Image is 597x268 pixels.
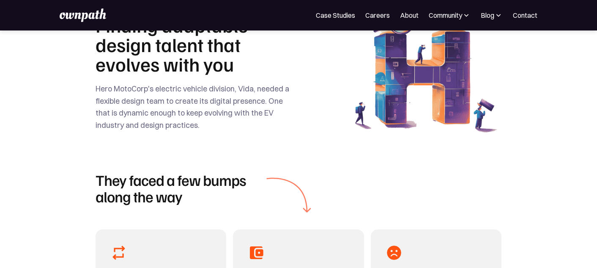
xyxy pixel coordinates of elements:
div: Blog [481,10,494,20]
a: Careers [365,10,390,20]
a: Contact [513,10,537,20]
h1: Finding adaptable design talent that evolves with you [96,15,297,74]
a: Case Studies [316,10,355,20]
div: Hero MotoCorp's electric vehicle division, Vida, needed a flexible design team to create its digi... [96,83,297,132]
div: Blog [481,10,503,20]
a: About [400,10,419,20]
h1: They faced a few bumps along the way [96,171,258,205]
div: Community [429,10,471,20]
div: Community [429,10,462,20]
